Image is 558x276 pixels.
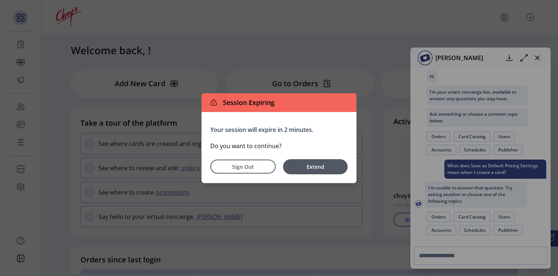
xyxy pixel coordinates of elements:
p: Do you want to continue? [210,142,348,150]
button: Sign Out [210,160,276,174]
span: Session Expiring [220,98,275,108]
p: Your session will expire in 2 minutes. [210,125,348,134]
button: Extend [283,159,348,174]
span: Sign Out [220,163,266,171]
span: Extend [287,163,344,171]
